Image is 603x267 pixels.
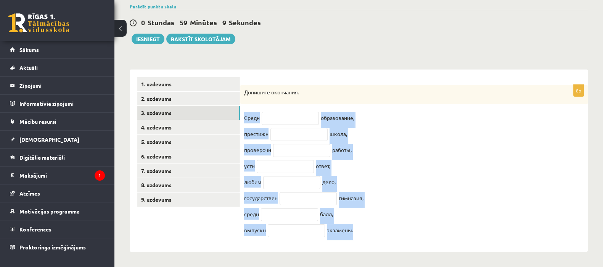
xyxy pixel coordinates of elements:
[132,34,164,44] button: Iesniegt
[137,164,240,178] a: 7. uzdevums
[190,18,217,27] span: Minūtes
[137,178,240,192] a: 8. uzdevums
[130,3,176,10] a: Parādīt punktu skalu
[137,120,240,134] a: 4. uzdevums
[95,170,105,181] i: 1
[244,176,261,188] p: любим
[19,95,105,112] legend: Informatīvie ziņojumi
[244,128,269,139] p: престижн
[19,64,38,71] span: Aktuāli
[148,18,174,27] span: Stundas
[10,95,105,112] a: Informatīvie ziņojumi
[244,112,260,123] p: Средн
[244,89,546,96] p: Допишите окончания.
[166,34,235,44] a: Rakstīt skolotājam
[19,226,51,233] span: Konferences
[141,18,145,27] span: 0
[19,136,79,143] span: [DEMOGRAPHIC_DATA]
[137,135,240,149] a: 5. uzdevums
[19,118,56,125] span: Mācību resursi
[244,144,271,155] p: проверочн
[19,244,86,251] span: Proktoringa izmēģinājums
[19,167,105,184] legend: Maksājumi
[137,193,240,207] a: 9. uzdevums
[10,202,105,220] a: Motivācijas programma
[10,238,105,256] a: Proktoringa izmēģinājums
[10,184,105,202] a: Atzīmes
[137,106,240,120] a: 3. uzdevums
[19,208,80,215] span: Motivācijas programma
[10,113,105,130] a: Mācību resursi
[10,167,105,184] a: Maksājumi1
[19,154,65,161] span: Digitālie materiāli
[10,131,105,148] a: [DEMOGRAPHIC_DATA]
[10,59,105,76] a: Aktuāli
[244,192,278,204] p: государствен
[229,18,261,27] span: Sekundes
[8,13,69,32] a: Rīgas 1. Tālmācības vidusskola
[244,224,266,236] p: выпускн
[10,149,105,166] a: Digitālie materiāli
[19,190,40,197] span: Atzīmes
[10,41,105,58] a: Sākums
[180,18,187,27] span: 59
[137,77,240,91] a: 1. uzdevums
[244,160,255,172] p: устн
[10,77,105,94] a: Ziņojumi
[244,208,259,220] p: средн
[222,18,226,27] span: 9
[19,77,105,94] legend: Ziņojumi
[137,149,240,163] a: 6. uzdevums
[573,84,584,97] p: 8p
[137,92,240,106] a: 2. uzdevums
[19,46,39,53] span: Sākums
[10,220,105,238] a: Konferences
[244,112,584,240] fieldset: образование, школа, работы, ответ, дело, гимназия, балл, экзамены.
